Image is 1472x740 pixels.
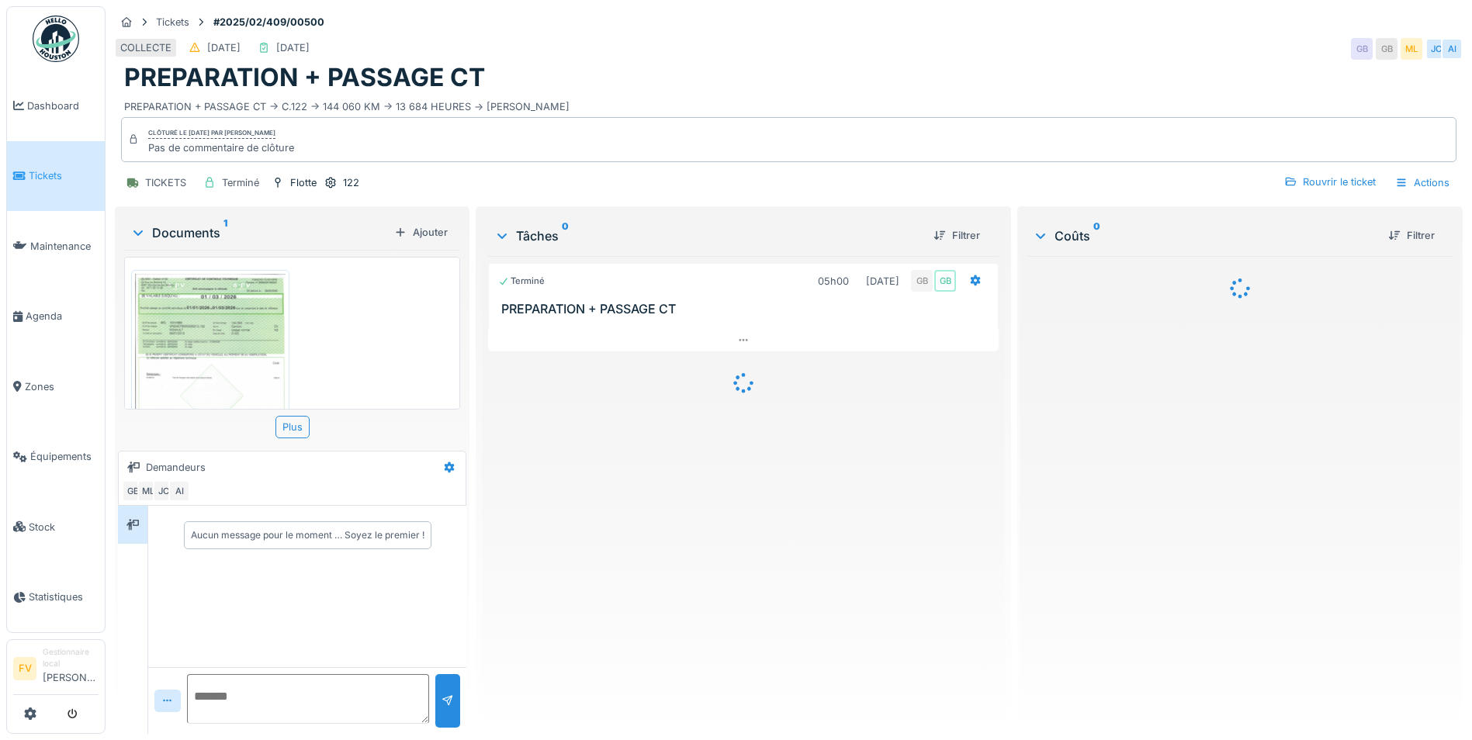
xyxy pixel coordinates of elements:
[33,16,79,62] img: Badge_color-CXgf-gQk.svg
[1093,226,1100,245] sup: 0
[43,646,99,670] div: Gestionnaire local
[124,63,485,92] h1: PREPARATION + PASSAGE CT
[276,40,310,55] div: [DATE]
[145,175,186,190] div: TICKETS
[1441,38,1463,60] div: AI
[818,274,849,289] div: 05h00
[7,562,105,633] a: Statistiques
[1388,171,1456,194] div: Actions
[130,223,388,242] div: Documents
[207,15,331,29] strong: #2025/02/409/00500
[120,40,171,55] div: COLLECTE
[498,275,545,288] div: Terminé
[934,270,956,292] div: GB
[7,422,105,493] a: Équipements
[7,492,105,562] a: Stock
[1425,38,1447,60] div: JC
[222,175,259,190] div: Terminé
[153,480,175,502] div: JC
[124,93,1453,114] div: PREPARATION + PASSAGE CT -> C.122 -> 144 060 KM -> 13 684 HEURES -> [PERSON_NAME]
[7,141,105,212] a: Tickets
[29,168,99,183] span: Tickets
[26,309,99,323] span: Agenda
[29,590,99,604] span: Statistiques
[207,40,241,55] div: [DATE]
[27,99,99,113] span: Dashboard
[148,128,275,139] div: Clôturé le [DATE] par [PERSON_NAME]
[343,175,359,190] div: 122
[1376,38,1398,60] div: GB
[137,480,159,502] div: ML
[13,646,99,695] a: FV Gestionnaire local[PERSON_NAME]
[290,175,317,190] div: Flotte
[494,226,921,245] div: Tâches
[7,211,105,282] a: Maintenance
[388,222,454,243] div: Ajouter
[148,140,294,155] div: Pas de commentaire de clôture
[146,460,206,475] div: Demandeurs
[168,480,190,502] div: AI
[1382,225,1441,246] div: Filtrer
[1033,226,1376,245] div: Coûts
[7,71,105,141] a: Dashboard
[275,416,310,438] div: Plus
[223,223,227,242] sup: 1
[927,225,986,246] div: Filtrer
[135,274,286,486] img: 6x8yenxp5mxk4d1d1zpewcnd4409
[866,274,899,289] div: [DATE]
[501,302,992,316] h3: PREPARATION + PASSAGE CT
[43,646,99,691] li: [PERSON_NAME]
[1351,38,1373,60] div: GB
[122,480,144,502] div: GB
[30,449,99,464] span: Équipements
[1401,38,1422,60] div: ML
[7,282,105,352] a: Agenda
[7,351,105,422] a: Zones
[562,226,569,245] sup: 0
[156,15,189,29] div: Tickets
[1278,171,1382,192] div: Rouvrir le ticket
[911,270,933,292] div: GB
[13,657,36,680] li: FV
[30,239,99,254] span: Maintenance
[25,379,99,394] span: Zones
[29,520,99,534] span: Stock
[191,528,424,542] div: Aucun message pour le moment … Soyez le premier !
